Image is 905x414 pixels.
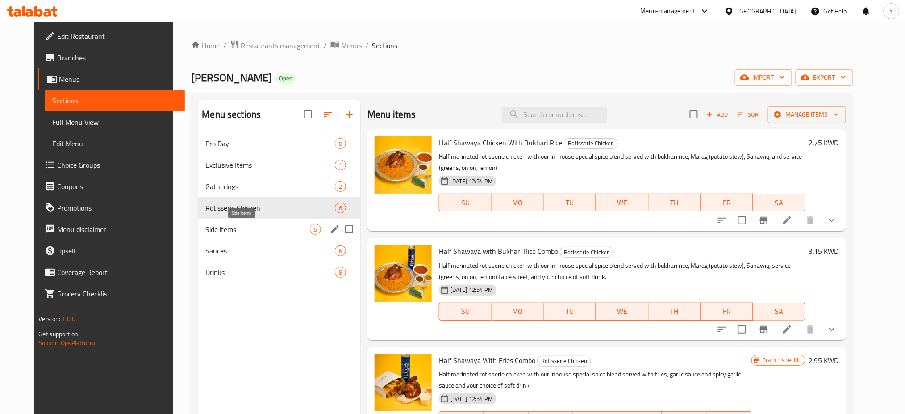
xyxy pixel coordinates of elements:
[205,181,335,192] span: Gatherings
[443,305,488,318] span: SU
[38,68,185,90] a: Menus
[335,160,346,170] div: items
[821,319,842,340] button: show more
[62,313,75,325] span: 1.0.0
[372,40,397,51] span: Sections
[330,40,362,51] a: Menus
[205,224,310,235] span: Side items
[198,154,360,176] div: Exclusive Items1
[701,303,753,321] button: FR
[205,160,335,170] span: Exclusive Items
[324,40,327,51] li: /
[38,328,79,340] span: Get support on:
[299,105,317,124] span: Select all sections
[335,247,346,255] span: 6
[753,194,805,211] button: SA
[205,267,335,278] span: Drinks
[310,225,321,234] span: 5
[703,108,732,122] span: Add item
[544,194,596,211] button: TU
[796,69,853,86] button: export
[57,181,178,192] span: Coupons
[38,25,185,47] a: Edit Restaurant
[564,138,618,149] div: Rotisserie Chicken
[335,204,346,212] span: 6
[317,104,339,125] span: Sort sections
[547,305,592,318] span: TU
[705,110,730,120] span: Add
[38,283,185,304] a: Grocery Checklist
[768,106,846,123] button: Manage items
[782,215,792,226] a: Edit menu item
[367,108,416,121] h2: Menu items
[241,40,320,51] span: Restaurants management
[38,240,185,262] a: Upsell
[775,109,839,120] span: Manage items
[600,305,645,318] span: WE
[57,31,178,42] span: Edit Restaurant
[652,305,697,318] span: TH
[205,138,335,149] span: Pro Day
[375,245,432,302] img: Half Shawaya with Bukhari Rice Combo
[560,247,614,258] div: Rotisserie Chicken
[335,182,346,191] span: 2
[310,224,321,235] div: items
[57,160,178,170] span: Choice Groups
[38,176,185,197] a: Coupons
[198,262,360,283] div: Drinks8
[705,305,750,318] span: FR
[335,203,346,213] div: items
[335,267,346,278] div: items
[335,181,346,192] div: items
[45,111,185,133] a: Full Menu View
[198,197,360,219] div: Rotisserie Chicken6
[335,139,346,148] span: 0
[711,319,733,340] button: sort-choices
[753,210,775,231] button: Branch-specific-item
[641,6,696,17] div: Menu-management
[649,303,701,321] button: TH
[826,324,837,335] svg: Show Choices
[52,95,178,106] span: Sections
[365,40,368,51] li: /
[57,203,178,213] span: Promotions
[495,305,540,318] span: MO
[735,69,792,86] button: import
[757,305,802,318] span: SA
[198,176,360,197] div: Gatherings2
[733,320,751,339] span: Select to update
[57,288,178,299] span: Grocery Checklist
[600,196,645,209] span: WE
[52,117,178,127] span: Full Menu View
[275,75,296,82] span: Open
[800,210,821,231] button: delete
[703,108,732,122] button: Add
[753,303,805,321] button: SA
[492,194,544,211] button: MO
[198,219,360,240] div: Side items5edit
[335,138,346,149] div: items
[57,267,178,278] span: Coverage Report
[733,211,751,230] span: Select to update
[38,47,185,68] a: Branches
[191,68,272,88] span: [PERSON_NAME]
[821,210,842,231] button: show more
[198,133,360,154] div: Pro Day0
[538,356,591,366] span: Rotisserie Chicken
[502,107,607,123] input: search
[198,129,360,287] nav: Menu sections
[205,203,335,213] span: Rotisserie Chicken
[439,354,535,367] span: Half Shawaya With Fries Combo
[560,247,613,258] span: Rotisserie Chicken
[38,262,185,283] a: Coverage Report
[711,210,733,231] button: sort-choices
[738,110,762,120] span: Sort
[649,194,701,211] button: TH
[757,196,802,209] span: SA
[38,154,185,176] a: Choice Groups
[782,324,792,335] a: Edit menu item
[439,260,805,283] p: Half marinated rotisserie chicken with our in-house special spice blend served with bukhari rice,...
[596,194,648,211] button: WE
